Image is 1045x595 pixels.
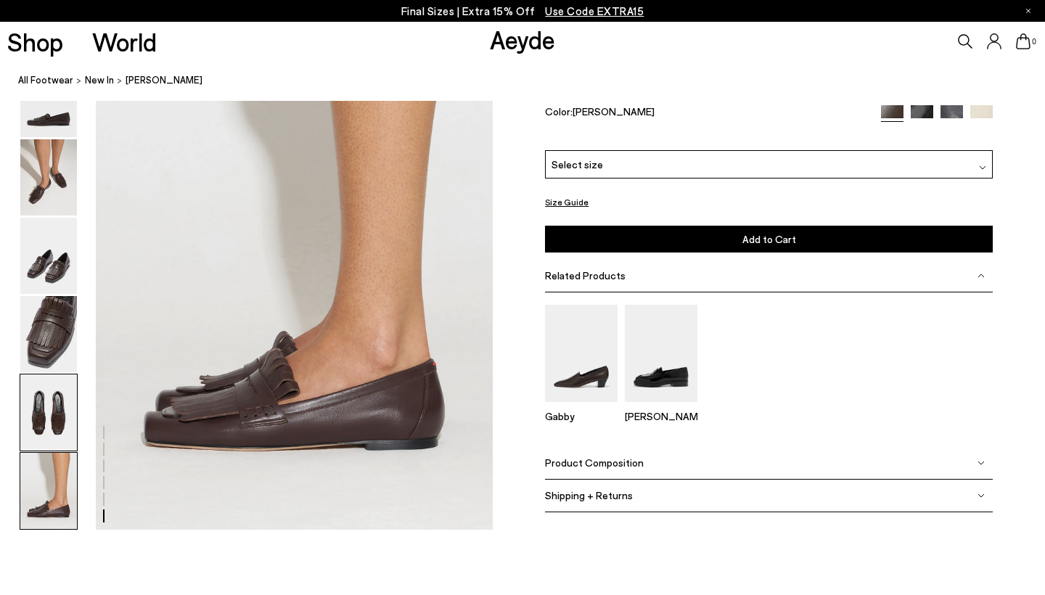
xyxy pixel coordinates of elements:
[401,2,644,20] p: Final Sizes | Extra 15% Off
[978,491,985,498] img: svg%3E
[20,374,77,451] img: Belen Tassel Loafers - Image 5
[545,193,589,211] button: Size Guide
[545,392,618,422] a: Gabby Almond-Toe Loafers Gabby
[7,29,63,54] a: Shop
[545,489,633,501] span: Shipping + Returns
[20,218,77,294] img: Belen Tassel Loafers - Image 3
[490,24,555,54] a: Aeyde
[1030,38,1038,46] span: 0
[85,73,114,88] a: New In
[979,163,986,171] img: svg%3E
[20,453,77,529] img: Belen Tassel Loafers - Image 6
[18,73,73,88] a: All Footwear
[978,272,985,279] img: svg%3E
[545,104,866,121] div: Color:
[545,269,626,282] span: Related Products
[573,104,655,117] span: [PERSON_NAME]
[85,74,114,86] span: New In
[126,73,202,88] span: [PERSON_NAME]
[742,233,796,245] span: Add to Cart
[20,139,77,216] img: Belen Tassel Loafers - Image 2
[1016,33,1030,49] a: 0
[545,456,644,469] span: Product Composition
[18,61,1045,101] nav: breadcrumb
[552,157,603,172] span: Select size
[545,410,618,422] p: Gabby
[545,226,993,253] button: Add to Cart
[92,29,157,54] a: World
[978,459,985,466] img: svg%3E
[625,392,697,422] a: Leon Loafers [PERSON_NAME]
[545,305,618,401] img: Gabby Almond-Toe Loafers
[625,305,697,401] img: Leon Loafers
[20,296,77,372] img: Belen Tassel Loafers - Image 4
[545,4,644,17] span: Navigate to /collections/ss25-final-sizes
[625,410,697,422] p: [PERSON_NAME]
